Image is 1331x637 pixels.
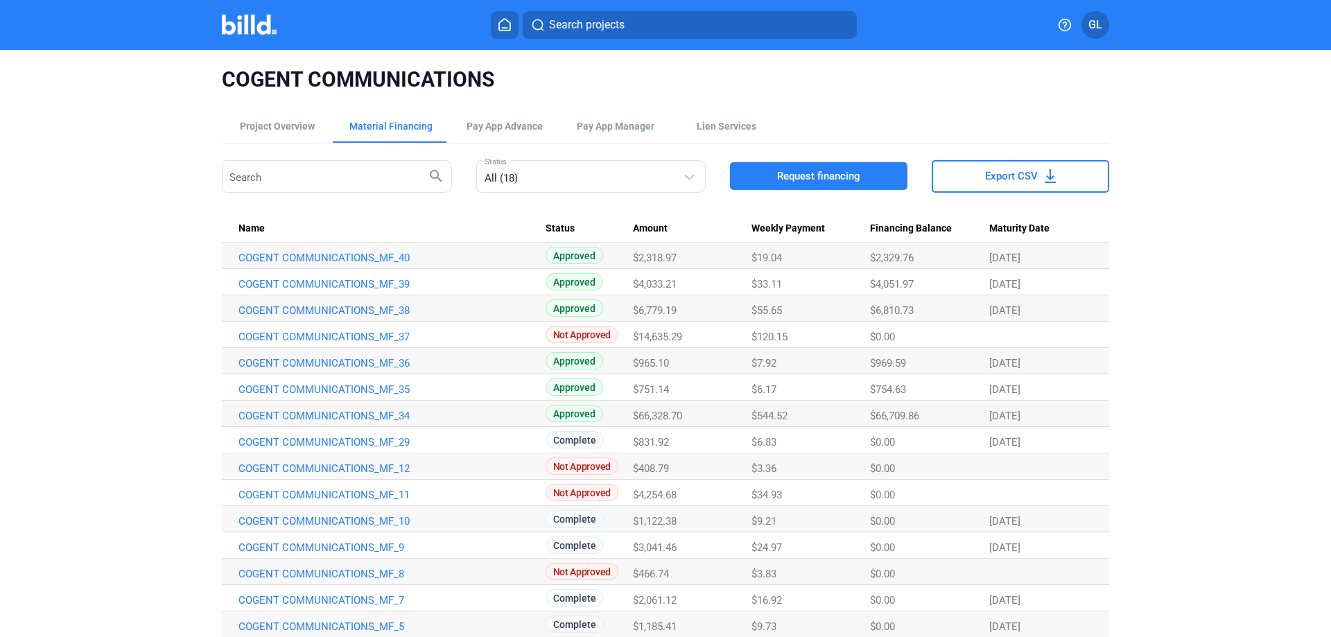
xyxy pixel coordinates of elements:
[989,436,1020,448] span: [DATE]
[238,515,546,527] a: COGENT COMMUNICATIONS_MF_10
[546,589,604,607] span: Complete
[467,119,543,133] div: Pay App Advance
[238,222,546,235] div: Name
[428,167,444,184] mat-icon: search
[546,378,603,396] span: Approved
[633,222,668,235] span: Amount
[238,436,546,448] a: COGENT COMMUNICATIONS_MF_29
[751,568,776,580] span: $3.83
[633,252,677,264] span: $2,318.97
[989,222,1093,235] div: Maturity Date
[870,568,895,580] span: $0.00
[932,160,1109,193] button: Export CSV
[238,594,546,607] a: COGENT COMMUNICATIONS_MF_7
[751,331,788,343] span: $120.15
[546,484,618,501] span: Not Approved
[633,383,669,396] span: $751.14
[870,304,914,317] span: $6,810.73
[989,410,1020,422] span: [DATE]
[870,436,895,448] span: $0.00
[989,383,1020,396] span: [DATE]
[238,222,265,235] span: Name
[633,357,669,369] span: $965.10
[546,222,634,235] div: Status
[730,162,907,190] button: Request financing
[870,462,895,475] span: $0.00
[870,222,952,235] span: Financing Balance
[751,222,825,235] span: Weekly Payment
[989,304,1020,317] span: [DATE]
[546,457,618,475] span: Not Approved
[238,410,546,422] a: COGENT COMMUNICATIONS_MF_34
[989,222,1050,235] span: Maturity Date
[546,536,604,554] span: Complete
[777,169,860,183] span: Request financing
[222,15,277,35] img: Billd Company Logo
[546,563,618,580] span: Not Approved
[697,119,756,133] div: Lien Services
[238,357,546,369] a: COGENT COMMUNICATIONS_MF_36
[238,489,546,501] a: COGENT COMMUNICATIONS_MF_11
[989,357,1020,369] span: [DATE]
[870,278,914,290] span: $4,051.97
[633,331,682,343] span: $14,635.29
[238,568,546,580] a: COGENT COMMUNICATIONS_MF_8
[1088,17,1102,33] span: GL
[546,405,603,422] span: Approved
[1081,11,1109,39] button: GL
[238,331,546,343] a: COGENT COMMUNICATIONS_MF_37
[238,541,546,554] a: COGENT COMMUNICATIONS_MF_9
[633,594,677,607] span: $2,061.12
[751,515,776,527] span: $9.21
[633,222,751,235] div: Amount
[238,620,546,633] a: COGENT COMMUNICATIONS_MF_5
[989,278,1020,290] span: [DATE]
[751,304,782,317] span: $55.65
[633,304,677,317] span: $6,779.19
[870,252,914,264] span: $2,329.76
[546,247,603,264] span: Approved
[751,410,788,422] span: $544.52
[240,119,315,133] div: Project Overview
[238,383,546,396] a: COGENT COMMUNICATIONS_MF_35
[222,67,1109,93] span: COGENT COMMUNICATIONS
[546,273,603,290] span: Approved
[546,352,603,369] span: Approved
[989,620,1020,633] span: [DATE]
[238,252,546,264] a: COGENT COMMUNICATIONS_MF_40
[633,568,669,580] span: $466.74
[546,616,604,633] span: Complete
[989,594,1020,607] span: [DATE]
[549,17,625,33] span: Search projects
[546,510,604,527] span: Complete
[985,169,1038,183] span: Export CSV
[870,222,989,235] div: Financing Balance
[870,410,919,422] span: $66,709.86
[633,620,677,633] span: $1,185.41
[633,489,677,501] span: $4,254.68
[633,515,677,527] span: $1,122.38
[989,541,1020,554] span: [DATE]
[870,594,895,607] span: $0.00
[870,620,895,633] span: $0.00
[751,357,776,369] span: $7.92
[546,222,575,235] span: Status
[870,515,895,527] span: $0.00
[751,383,776,396] span: $6.17
[523,11,857,39] button: Search projects
[546,431,604,448] span: Complete
[870,331,895,343] span: $0.00
[633,462,669,475] span: $408.79
[238,278,546,290] a: COGENT COMMUNICATIONS_MF_39
[751,489,782,501] span: $34.93
[633,278,677,290] span: $4,033.21
[751,462,776,475] span: $3.36
[546,299,603,317] span: Approved
[633,410,682,422] span: $66,328.70
[546,326,618,343] span: Not Approved
[751,222,870,235] div: Weekly Payment
[751,541,782,554] span: $24.97
[751,620,776,633] span: $9.73
[577,119,654,133] span: Pay App Manager
[751,252,782,264] span: $19.04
